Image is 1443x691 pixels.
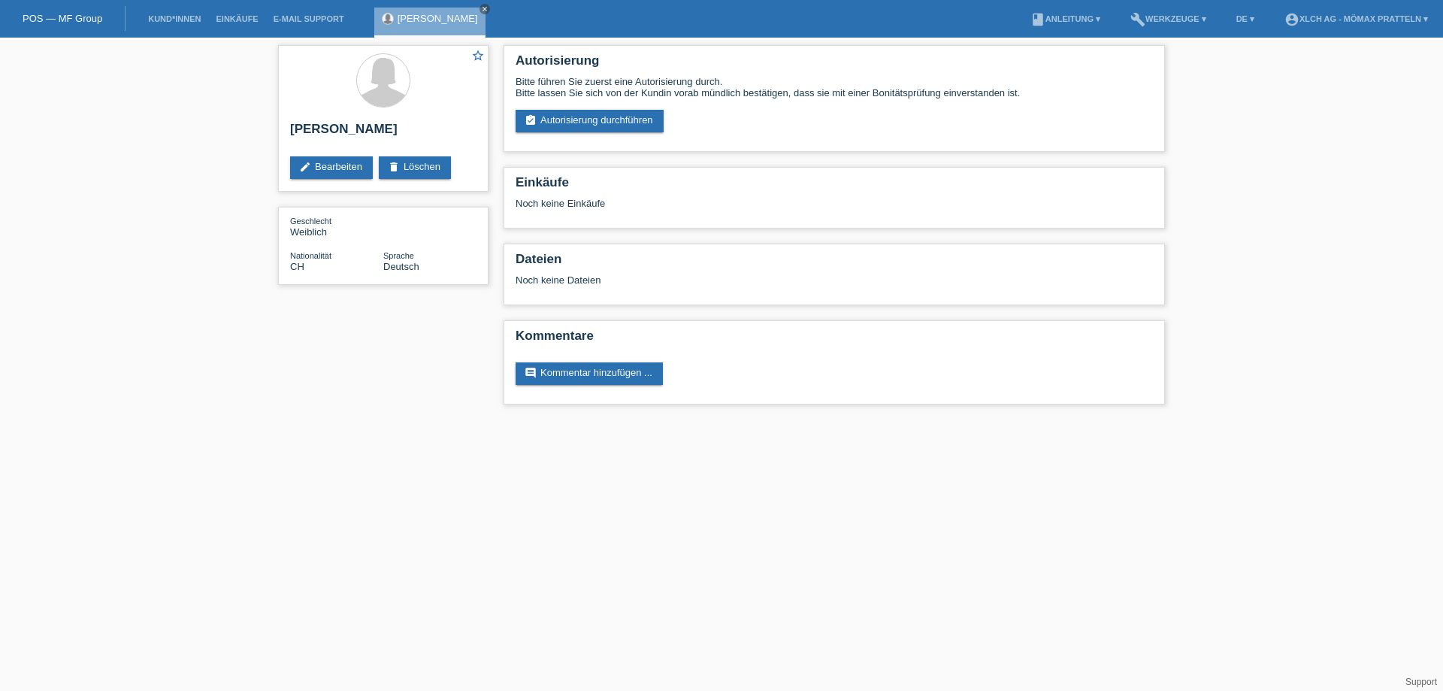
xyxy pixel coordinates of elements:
[266,14,352,23] a: E-Mail Support
[481,5,489,13] i: close
[1229,14,1262,23] a: DE ▾
[1277,14,1435,23] a: account_circleXLCH AG - Mömax Pratteln ▾
[516,329,1153,351] h2: Kommentare
[23,13,102,24] a: POS — MF Group
[516,252,1153,274] h2: Dateien
[383,261,419,272] span: Deutsch
[1284,12,1299,27] i: account_circle
[1030,12,1045,27] i: book
[208,14,265,23] a: Einkäufe
[471,49,485,62] i: star_border
[516,274,975,286] div: Noch keine Dateien
[379,156,451,179] a: deleteLöschen
[290,261,304,272] span: Schweiz
[290,251,331,260] span: Nationalität
[516,198,1153,220] div: Noch keine Einkäufe
[290,215,383,238] div: Weiblich
[471,49,485,65] a: star_border
[516,110,664,132] a: assignment_turned_inAutorisierung durchführen
[525,367,537,379] i: comment
[398,13,478,24] a: [PERSON_NAME]
[516,175,1153,198] h2: Einkäufe
[525,114,537,126] i: assignment_turned_in
[141,14,208,23] a: Kund*innen
[1130,12,1145,27] i: build
[299,161,311,173] i: edit
[1023,14,1108,23] a: bookAnleitung ▾
[383,251,414,260] span: Sprache
[290,217,331,226] span: Geschlecht
[479,4,490,14] a: close
[1405,677,1437,687] a: Support
[516,362,663,385] a: commentKommentar hinzufügen ...
[290,156,373,179] a: editBearbeiten
[388,161,400,173] i: delete
[516,53,1153,76] h2: Autorisierung
[1123,14,1214,23] a: buildWerkzeuge ▾
[290,122,476,144] h2: [PERSON_NAME]
[516,76,1153,98] div: Bitte führen Sie zuerst eine Autorisierung durch. Bitte lassen Sie sich von der Kundin vorab münd...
